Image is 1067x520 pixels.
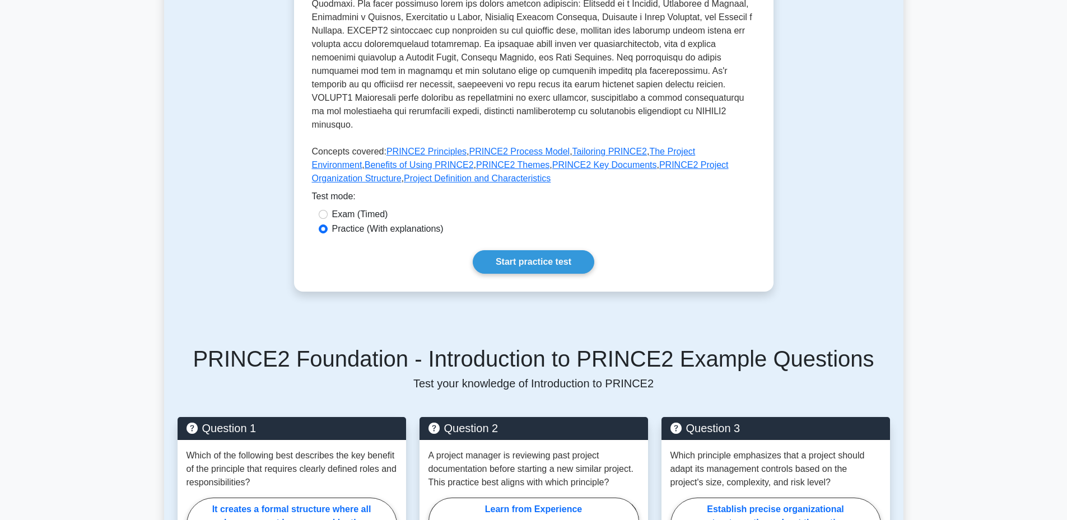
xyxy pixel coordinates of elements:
[312,160,729,183] a: PRINCE2 Project Organization Structure
[473,250,594,274] a: Start practice test
[178,345,890,372] h5: PRINCE2 Foundation - Introduction to PRINCE2 Example Questions
[428,449,639,489] p: A project manager is reviewing past project documentation before starting a new similar project. ...
[365,160,474,170] a: Benefits of Using PRINCE2
[552,160,657,170] a: PRINCE2 Key Documents
[187,421,397,435] h5: Question 1
[187,449,397,489] p: Which of the following best describes the key benefit of the principle that requires clearly defi...
[670,421,881,435] h5: Question 3
[572,147,647,156] a: Tailoring PRINCE2
[469,147,570,156] a: PRINCE2 Process Model
[178,377,890,390] p: Test your knowledge of Introduction to PRINCE2
[312,190,756,208] div: Test mode:
[386,147,467,156] a: PRINCE2 Principles
[428,421,639,435] h5: Question 2
[670,449,881,489] p: Which principle emphasizes that a project should adapt its management controls based on the proje...
[332,222,444,236] label: Practice (With explanations)
[312,145,756,190] p: Concepts covered: , , , , , , , ,
[476,160,549,170] a: PRINCE2 Themes
[404,174,551,183] a: Project Definition and Characteristics
[332,208,388,221] label: Exam (Timed)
